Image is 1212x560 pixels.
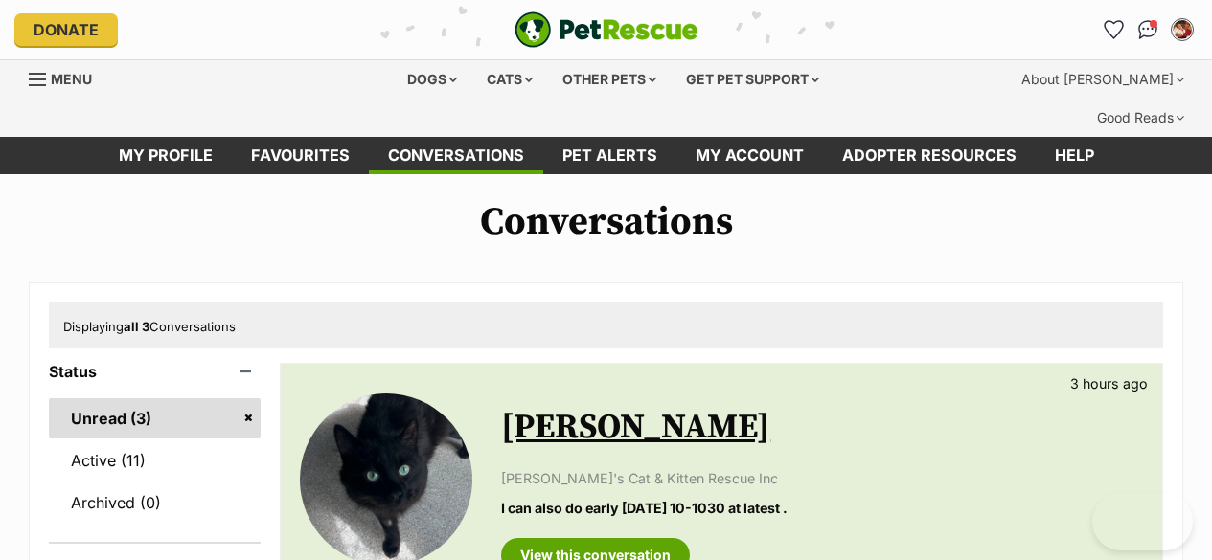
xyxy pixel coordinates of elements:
[515,11,698,48] img: logo-e224e6f780fb5917bec1dbf3a21bbac754714ae5b6737aabdf751b685950b380.svg
[100,137,232,174] a: My profile
[501,406,770,449] a: [PERSON_NAME]
[1098,14,1198,45] ul: Account quick links
[49,363,261,380] header: Status
[1167,14,1198,45] button: My account
[1173,20,1192,39] img: Jemy Ngun profile pic
[1036,137,1113,174] a: Help
[676,137,823,174] a: My account
[1008,60,1198,99] div: About [PERSON_NAME]
[515,11,698,48] a: PetRescue
[1070,373,1148,393] p: 3 hours ago
[29,60,105,95] a: Menu
[501,468,1143,488] p: [PERSON_NAME]'s Cat & Kitten Rescue Inc
[823,137,1036,174] a: Adopter resources
[673,60,833,99] div: Get pet support
[232,137,369,174] a: Favourites
[543,137,676,174] a: Pet alerts
[501,498,1143,518] p: I can also do early [DATE] 10-1030 at latest .
[1132,14,1163,45] a: Conversations
[49,398,261,438] a: Unread (3)
[549,60,670,99] div: Other pets
[63,319,236,334] span: Displaying Conversations
[1138,20,1158,39] img: chat-41dd97257d64d25036548639549fe6c8038ab92f7586957e7f3b1b290dea8141.svg
[369,137,543,174] a: conversations
[1092,493,1193,550] iframe: Help Scout Beacon - Open
[1084,99,1198,137] div: Good Reads
[49,440,261,481] a: Active (11)
[124,319,149,334] strong: all 3
[51,71,92,87] span: Menu
[49,482,261,523] a: Archived (0)
[1098,14,1129,45] a: Favourites
[14,13,118,46] a: Donate
[473,60,546,99] div: Cats
[394,60,470,99] div: Dogs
